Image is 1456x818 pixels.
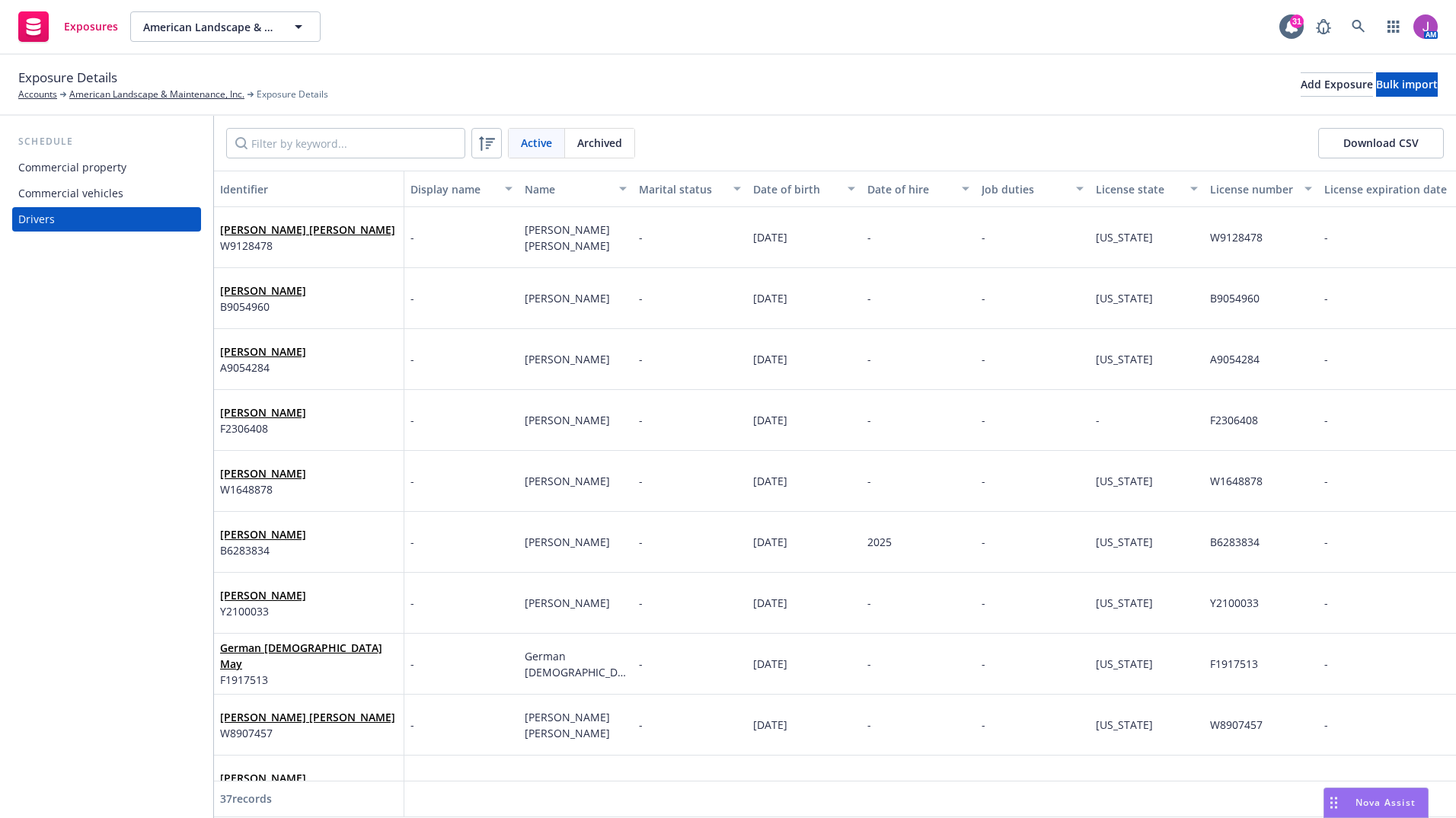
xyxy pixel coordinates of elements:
[753,657,787,671] span: [DATE]
[639,181,724,197] div: Marital status
[867,657,871,671] span: -
[982,535,985,549] span: -
[525,778,610,793] span: [PERSON_NAME]
[1290,14,1304,28] div: 31
[18,155,126,180] div: Commercial property
[226,128,465,158] input: Filter by keyword...
[867,778,871,793] span: -
[410,656,414,672] span: -
[220,466,306,481] a: [PERSON_NAME]
[982,657,985,671] span: -
[220,640,398,672] span: German [DEMOGRAPHIC_DATA] May
[1210,596,1259,610] span: Y2100033
[64,21,118,33] span: Exposures
[1096,413,1100,427] span: -
[410,290,414,306] span: -
[867,535,892,549] span: 2025
[525,352,610,366] span: [PERSON_NAME]
[220,359,306,375] span: A9054284
[867,413,871,427] span: -
[1090,171,1204,207] button: License state
[220,603,306,619] span: Y2100033
[1096,596,1153,610] span: [US_STATE]
[220,672,398,688] span: F1917513
[220,481,306,497] span: W1648878
[143,19,275,35] span: American Landscape & Maintenance, Inc.
[1096,657,1153,671] span: [US_STATE]
[639,535,643,549] span: -
[753,230,787,244] span: [DATE]
[220,725,395,741] span: W8907457
[1210,291,1260,305] span: B9054960
[1210,352,1260,366] span: A9054284
[1413,14,1438,39] img: photo
[404,171,519,207] button: Display name
[1210,413,1258,427] span: F2306408
[220,542,306,558] span: B6283834
[982,474,985,488] span: -
[525,474,610,488] span: [PERSON_NAME]
[982,717,985,732] span: -
[18,207,55,232] div: Drivers
[982,596,985,610] span: -
[220,181,398,197] div: Identifier
[1324,717,1328,732] span: -
[753,181,838,197] div: Date of birth
[12,155,201,180] a: Commercial property
[982,230,985,244] span: -
[639,474,643,488] span: -
[220,238,395,254] span: W9128478
[1210,657,1258,671] span: F1917513
[410,351,414,367] span: -
[69,88,244,101] a: American Landscape & Maintenance, Inc.
[220,283,306,299] span: [PERSON_NAME]
[1318,128,1444,158] button: Download CSV
[12,181,201,206] a: Commercial vehicles
[753,352,787,366] span: [DATE]
[12,5,124,48] a: Exposures
[1096,717,1153,732] span: [US_STATE]
[1096,535,1153,549] span: [US_STATE]
[867,181,953,197] div: Date of hire
[1210,474,1263,488] span: W1648878
[1324,596,1328,610] span: -
[1376,73,1438,96] div: Bulk import
[1378,11,1409,42] a: Switch app
[1324,230,1328,244] span: -
[1210,230,1263,244] span: W9128478
[639,778,643,793] span: -
[130,11,321,42] button: American Landscape & Maintenance, Inc.
[220,299,306,315] span: B9054960
[1343,11,1374,42] a: Search
[18,181,123,206] div: Commercial vehicles
[410,778,414,794] span: -
[753,474,787,488] span: [DATE]
[1096,291,1153,305] span: [US_STATE]
[220,404,306,420] span: [PERSON_NAME]
[410,181,496,197] div: Display name
[1204,171,1318,207] button: License number
[753,596,787,610] span: [DATE]
[1324,778,1328,793] span: -
[18,88,57,101] a: Accounts
[982,352,985,366] span: -
[639,230,643,244] span: -
[1324,535,1328,549] span: -
[861,171,975,207] button: Date of hire
[410,473,414,489] span: -
[867,717,871,732] span: -
[220,222,395,237] a: [PERSON_NAME] [PERSON_NAME]
[410,717,414,733] span: -
[12,207,201,232] a: Drivers
[867,596,871,610] span: -
[220,465,306,481] span: [PERSON_NAME]
[1096,474,1153,488] span: [US_STATE]
[753,535,787,549] span: [DATE]
[1301,72,1373,97] button: Add Exposure
[220,588,306,602] a: [PERSON_NAME]
[982,778,985,793] span: -
[12,134,201,149] div: Schedule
